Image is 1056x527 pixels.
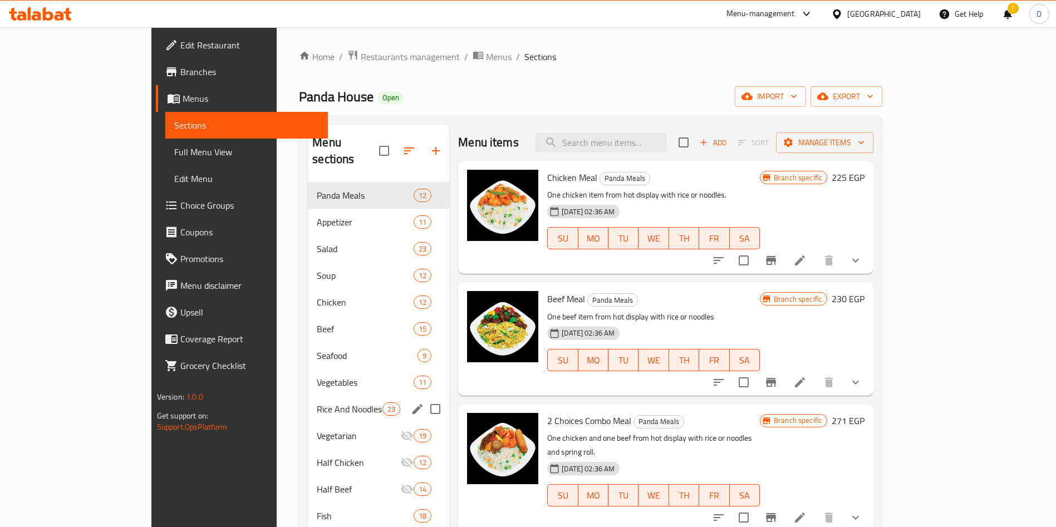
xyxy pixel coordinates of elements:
span: [DATE] 02:36 AM [557,206,619,217]
span: [DATE] 02:36 AM [557,328,619,338]
span: Upsell [180,306,319,319]
span: SU [552,230,573,247]
div: Vegetarian19 [308,422,449,449]
span: Coupons [180,225,319,239]
div: Vegetables11 [308,369,449,396]
button: FR [699,227,729,249]
div: items [414,482,431,496]
div: Soup [317,269,414,282]
span: FR [704,230,725,247]
a: Grocery Checklist [156,352,328,379]
h6: 271 EGP [832,413,865,429]
li: / [516,50,520,63]
button: show more [842,369,869,396]
button: SA [730,349,760,371]
button: WE [638,484,669,506]
span: 11 [414,217,431,228]
span: SU [552,352,573,368]
span: Menus [486,50,512,63]
span: 14 [414,484,431,495]
img: Beef Meal [467,291,538,362]
a: Branches [156,58,328,85]
span: Menus [183,92,319,105]
button: SU [547,484,578,506]
span: FR [704,487,725,504]
button: TH [669,227,699,249]
span: [DATE] 02:36 AM [557,464,619,474]
span: Restaurants management [361,50,460,63]
span: TH [674,230,695,247]
span: 15 [414,324,431,334]
span: TH [674,487,695,504]
span: Beef [317,322,414,336]
span: Seafood [317,349,418,362]
span: Select to update [732,371,755,394]
span: Promotions [180,252,319,265]
button: delete [816,369,842,396]
span: Chicken [317,295,414,309]
button: WE [638,227,669,249]
a: Edit menu item [793,511,807,524]
span: Salad [317,242,414,255]
button: FR [699,349,729,371]
img: 2 Choices Combo Meal [467,413,538,484]
button: sort-choices [705,247,732,274]
h2: Menu sections [312,134,379,168]
span: Panda Meals [317,189,414,202]
button: import [735,86,806,107]
a: Menu disclaimer [156,272,328,299]
div: items [414,215,431,229]
button: delete [816,247,842,274]
p: One chicken and one beef from hot display with rice or noodles and spring roll. [547,431,760,459]
div: Salad23 [308,235,449,262]
button: MO [578,227,608,249]
div: Half Beef [317,482,400,496]
img: Chicken Meal [467,170,538,241]
svg: Inactive section [400,482,414,496]
span: Vegetarian [317,429,400,442]
div: [GEOGRAPHIC_DATA] [847,8,921,20]
span: WE [643,230,664,247]
span: TH [674,352,695,368]
div: items [414,429,431,442]
div: Half Beef14 [308,476,449,503]
div: Appetizer [317,215,414,229]
svg: Show Choices [849,254,862,267]
div: Appetizer11 [308,209,449,235]
span: Choice Groups [180,199,319,212]
span: Rice And Noodles [317,402,382,416]
span: Branch specific [769,415,827,426]
button: export [811,86,882,107]
span: 18 [414,511,431,521]
div: Chicken12 [308,289,449,316]
a: Full Menu View [165,139,328,165]
span: Branch specific [769,294,827,304]
a: Upsell [156,299,328,326]
button: SU [547,227,578,249]
span: Edit Restaurant [180,38,319,52]
span: WE [643,487,664,504]
button: MO [578,349,608,371]
svg: Show Choices [849,376,862,389]
h6: 230 EGP [832,291,865,307]
span: Version: [157,390,184,404]
span: Half Chicken [317,456,400,469]
button: TH [669,484,699,506]
span: Panda Meals [588,294,637,307]
div: Panda Meals [633,415,684,429]
h2: Menu items [458,134,519,151]
span: MO [583,352,604,368]
span: Manage items [785,136,865,150]
span: TU [613,487,634,504]
button: FR [699,484,729,506]
div: items [414,242,431,255]
a: Edit Restaurant [156,32,328,58]
span: import [744,90,797,104]
button: Manage items [776,132,873,153]
div: items [414,376,431,389]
